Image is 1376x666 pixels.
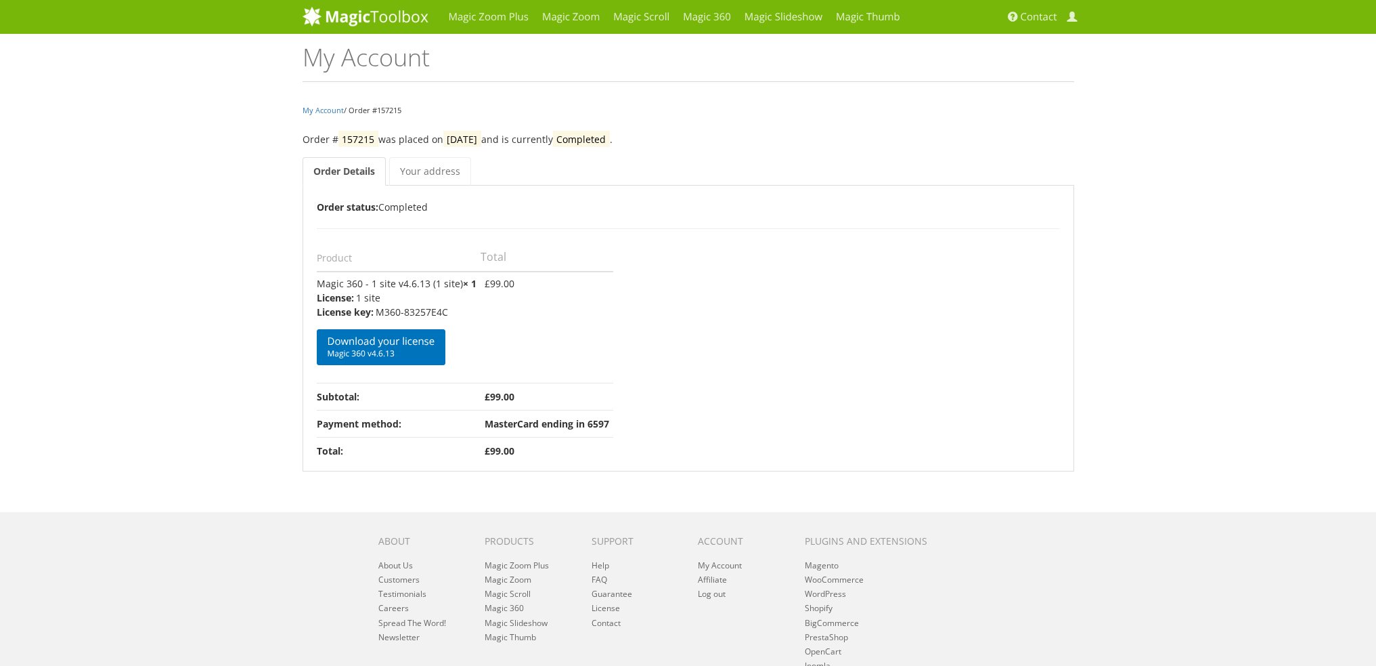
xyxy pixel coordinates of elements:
a: Order Details [303,157,386,186]
mark: Completed [553,131,610,148]
mark: 157215 [338,131,378,148]
bdi: 99.00 [485,390,514,403]
nav: / Order #157215 [303,102,1074,118]
td: MasterCard ending in 6597 [481,410,613,437]
a: Magic Scroll [485,588,531,600]
strong: License key: [317,305,374,319]
a: My Account [303,105,344,115]
h1: My Account [303,44,1074,82]
a: BigCommerce [805,617,859,629]
h6: About [378,536,464,546]
span: Contact [1021,10,1057,24]
a: WordPress [805,588,846,600]
th: Total: [317,437,481,464]
a: Log out [698,588,726,600]
span: £ [485,390,490,403]
strong: × 1 [463,277,476,290]
a: Guarantee [592,588,632,600]
th: Payment method: [317,410,481,437]
a: Affiliate [698,574,727,585]
mark: [DATE] [443,131,481,148]
bdi: 99.00 [485,277,514,290]
a: OpenCart [805,646,841,657]
h6: Account [698,536,784,546]
td: Magic 360 - 1 site v4.6.13 (1 site) [317,272,481,383]
h6: Support [592,536,678,546]
a: Help [592,560,609,571]
p: 1 site [317,291,476,305]
a: Spread The Word! [378,617,446,629]
a: Careers [378,602,409,614]
a: Newsletter [378,631,420,643]
a: Testimonials [378,588,426,600]
p: M360-83257E4C [317,305,476,319]
a: Contact [592,617,621,629]
img: MagicToolbox.com - Image tools for your website [303,6,428,26]
span: £ [485,444,490,457]
a: Magic Slideshow [485,617,548,629]
a: Customers [378,574,420,585]
a: FAQ [592,574,607,585]
th: Total [481,243,613,272]
b: Order status: [317,201,378,213]
a: Magic Zoom [485,574,531,585]
a: Magic 360 [485,602,524,614]
th: Subtotal: [317,383,481,410]
bdi: 99.00 [485,444,514,457]
a: Download your licenseMagic 360 v4.6.13 [317,329,446,365]
span: £ [485,277,490,290]
h6: Plugins and extensions [805,536,944,546]
a: PrestaShop [805,631,848,643]
p: Order # was placed on and is currently . [303,131,1074,147]
a: Magic Thumb [485,631,536,643]
strong: License: [317,291,354,305]
a: Shopify [805,602,833,614]
a: About Us [378,560,413,571]
th: Product [317,243,481,272]
a: Your address [389,157,471,186]
p: Completed [317,199,1060,215]
a: Magic Zoom Plus [485,560,549,571]
a: Magento [805,560,839,571]
a: My Account [698,560,742,571]
a: License [592,602,620,614]
h6: Products [485,536,571,546]
span: Magic 360 v4.6.13 [328,348,435,359]
a: WooCommerce [805,574,864,585]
